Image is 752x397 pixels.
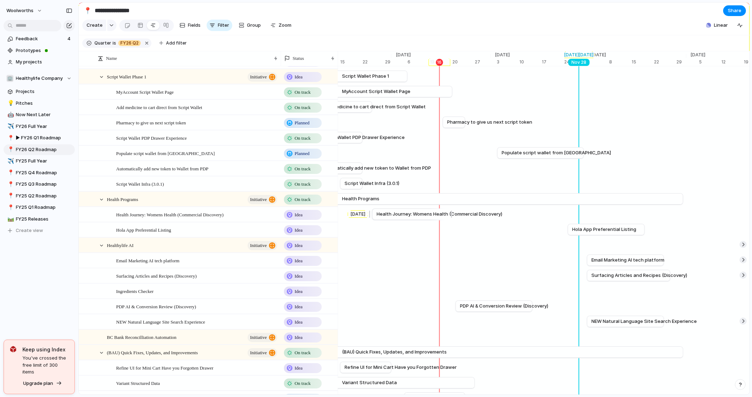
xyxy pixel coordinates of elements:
span: initiative [250,241,267,251]
span: Idea [295,288,302,295]
span: NEW Natural Language Site Search Experience [116,318,205,326]
span: FY25 Q2 Roadmap [16,192,72,200]
span: MyAccount Script Wallet Page [342,88,411,95]
span: Idea [295,319,302,326]
span: Script Wallet Phase 1 [107,72,146,81]
span: Health Journey: Womens Health (Commercial Discovery) [116,210,224,218]
div: 💡 [7,99,12,107]
span: On track [295,135,311,142]
span: Add medicine to cart direct from Script Wallet [116,103,202,111]
div: 8 [610,59,632,65]
span: Fields [188,22,201,29]
span: Idea [295,211,302,218]
button: Zoom [268,20,295,31]
span: BC Bank Reconcilliation Automation [107,333,176,341]
span: Hola App Preferential Listing [116,226,171,234]
div: 20 [452,59,475,65]
div: ✈️FY26 Full Year [4,121,75,132]
a: ✈️FY25 Full Year [4,156,75,166]
div: 📍▶︎ FY26 Q1 Roadmap [4,133,75,143]
button: initiative [248,195,277,204]
button: 💡 [6,100,14,107]
span: Surfacing Articles and Recipes (Discovery) [592,272,688,279]
button: initiative [248,348,277,357]
a: 📍FY25 Q3 Roadmap [4,179,75,190]
span: Name [106,55,117,62]
span: Script Wallet Phase 1 [342,73,389,80]
button: initiative [248,333,277,342]
span: 4 [67,35,72,42]
span: Pitches [16,100,72,107]
a: 💡Pitches [4,98,75,109]
span: Zoom [279,22,292,29]
span: (BAU) Quick Fixes, Updates, and Improvements [107,348,198,356]
span: Hola App Preferential Listing [572,226,637,233]
a: My projects [4,57,75,67]
span: FY25 Full Year [16,158,72,165]
span: [DATE] [587,51,611,58]
button: initiative [248,241,277,250]
div: 6 [408,59,430,65]
span: Health Journey: Womens Health (Commercial Discovery) [377,211,503,218]
div: [DATE] [348,211,368,218]
span: FY26 Q2 [120,40,139,46]
span: On track [295,196,311,203]
span: [DATE] [491,51,514,58]
span: FY25 Q3 Roadmap [16,181,72,188]
div: 17 [542,59,565,65]
div: 12 [722,59,744,65]
span: MyAccount Script Wallet Page [116,88,174,96]
div: 22 [363,59,385,65]
span: Idea [295,242,302,249]
span: Upgrade plan [23,380,53,387]
span: Automatically add new token to Wallet from PDP [116,164,208,172]
span: PDP AI & Conversion Review (Discovery) [460,303,549,310]
span: FY25 Q4 Roadmap [16,169,72,176]
div: 📍 [84,6,92,15]
span: woolworths [6,7,33,14]
span: Email Marketing AI tech platform [116,256,180,264]
a: Surfacing Articles and Recipes (Discovery) [592,270,666,281]
div: 22 [654,59,677,65]
span: Populate script wallet from [GEOGRAPHIC_DATA] [116,149,215,157]
span: On track [295,380,311,387]
a: 🛤️FY25 Releases [4,214,75,225]
span: Script Wallet Infra (3.0.1) [345,180,400,187]
button: Upgrade plan [21,378,64,388]
a: Email Marketing AI tech platform [592,255,659,265]
a: Feedback4 [4,33,75,44]
span: initiative [250,348,267,358]
div: 📍FY25 Q2 Roadmap [4,191,75,201]
div: 📍FY25 Q4 Roadmap [4,167,75,178]
a: Script Wallet PDP Drawer Experience [322,132,358,143]
span: initiative [250,332,267,342]
a: Add medicine to cart direct from Script Wallet [322,102,368,112]
span: FY25 Q1 Roadmap [16,204,72,211]
a: 🤖Now Next Later [4,109,75,120]
span: Linear [714,22,728,29]
span: Share [728,7,741,14]
span: Add filter [166,40,187,46]
span: NEW Natural Language Site Search Experience [592,318,697,325]
a: 📍FY26 Q2 Roadmap [4,144,75,155]
a: Refine UI for Mini Cart Have you Forgotten Drawer [345,362,387,373]
span: Idea [295,273,302,280]
button: 📍 [82,5,93,16]
button: Share [723,5,746,16]
span: Pharmacy to give us next script token [447,119,533,126]
a: Script Wallet Infra (3.0.1) [345,178,358,189]
button: Fields [177,20,204,31]
span: You've crossed the free limit of 300 items [22,355,69,376]
span: FY26 Q2 Roadmap [16,146,72,153]
span: On track [295,349,311,356]
button: 📍 [6,204,14,211]
span: Now Next Later [16,111,72,118]
a: PDP AI & Conversion Review (Discovery) [460,301,528,311]
span: On track [295,181,311,188]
